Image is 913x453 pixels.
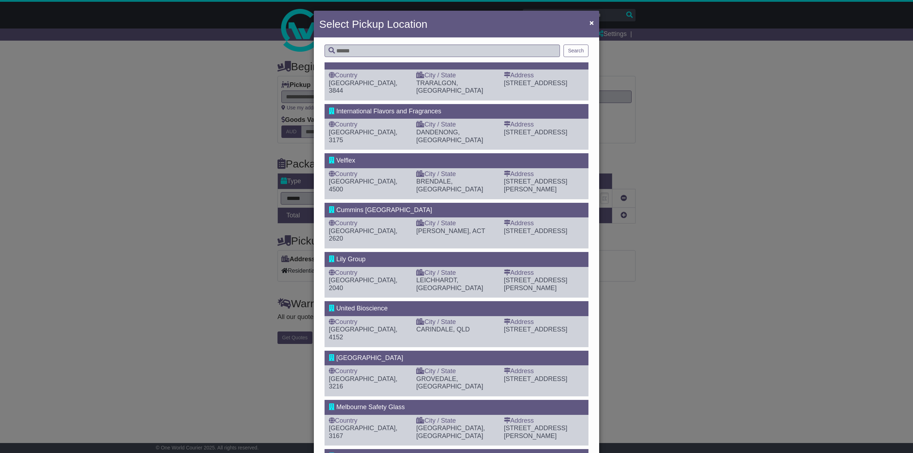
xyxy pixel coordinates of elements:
div: Country [329,220,409,227]
div: City / State [416,417,496,425]
span: [GEOGRAPHIC_DATA], 2040 [329,277,397,292]
span: Cummins [GEOGRAPHIC_DATA] [336,206,432,213]
div: Country [329,417,409,425]
span: [GEOGRAPHIC_DATA], 3216 [329,375,397,390]
div: Country [329,318,409,326]
h4: Select Pickup Location [319,16,428,32]
div: City / State [416,318,496,326]
span: [GEOGRAPHIC_DATA], 4500 [329,178,397,193]
div: Address [504,72,584,79]
span: [GEOGRAPHIC_DATA], 3167 [329,424,397,439]
span: [STREET_ADDRESS] [504,227,567,235]
div: Country [329,121,409,129]
span: Melbourne Safety Glass [336,403,405,411]
div: Address [504,220,584,227]
button: Close [586,15,597,30]
div: Country [329,269,409,277]
span: DANDENONG, [GEOGRAPHIC_DATA] [416,129,483,144]
span: [GEOGRAPHIC_DATA], 3844 [329,79,397,94]
span: Velflex [336,157,355,164]
span: LEICHHARDT, [GEOGRAPHIC_DATA] [416,277,483,292]
div: City / State [416,72,496,79]
div: Address [504,121,584,129]
button: Search [563,45,588,57]
div: Country [329,367,409,375]
div: City / State [416,367,496,375]
div: Address [504,170,584,178]
span: Lily Group [336,256,366,263]
div: City / State [416,269,496,277]
div: Address [504,318,584,326]
div: City / State [416,121,496,129]
span: [PERSON_NAME], ACT [416,227,485,235]
span: CARINDALE, QLD [416,326,470,333]
span: International Flavors and Fragrances [336,108,441,115]
span: [GEOGRAPHIC_DATA], 4152 [329,326,397,341]
span: [STREET_ADDRESS][PERSON_NAME] [504,424,567,439]
div: Address [504,269,584,277]
div: City / State [416,170,496,178]
span: BRENDALE, [GEOGRAPHIC_DATA] [416,178,483,193]
span: [STREET_ADDRESS] [504,129,567,136]
span: [GEOGRAPHIC_DATA], 3175 [329,129,397,144]
div: Address [504,367,584,375]
div: Country [329,72,409,79]
span: × [590,19,594,27]
span: TRARALGON, [GEOGRAPHIC_DATA] [416,79,483,94]
span: [STREET_ADDRESS] [504,375,567,382]
span: [GEOGRAPHIC_DATA], 2620 [329,227,397,242]
div: City / State [416,220,496,227]
span: United Bioscience [336,305,388,312]
span: [GEOGRAPHIC_DATA] [336,354,403,361]
span: [STREET_ADDRESS] [504,79,567,87]
span: [STREET_ADDRESS][PERSON_NAME] [504,277,567,292]
span: [STREET_ADDRESS] [504,326,567,333]
div: Address [504,417,584,425]
span: [GEOGRAPHIC_DATA], [GEOGRAPHIC_DATA] [416,424,485,439]
div: Country [329,170,409,178]
span: [STREET_ADDRESS][PERSON_NAME] [504,178,567,193]
span: GROVEDALE, [GEOGRAPHIC_DATA] [416,375,483,390]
